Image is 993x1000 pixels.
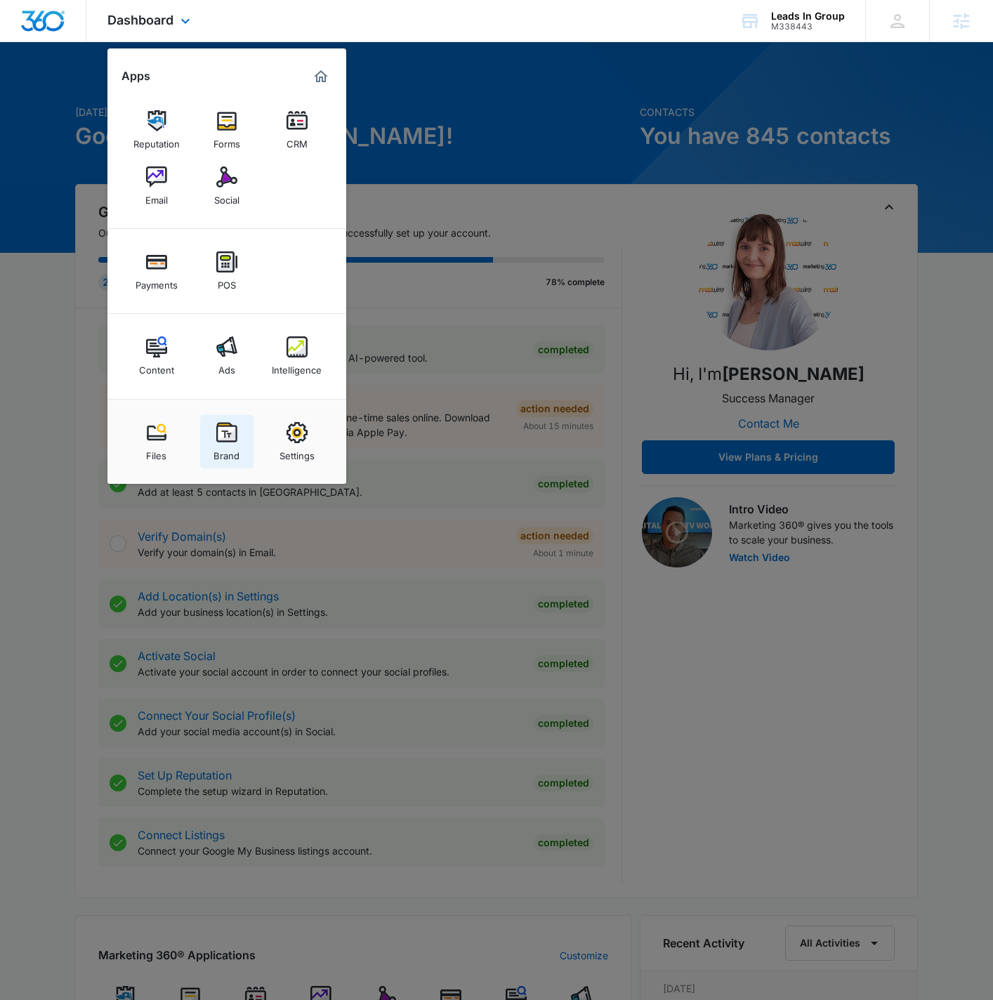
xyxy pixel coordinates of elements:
[38,81,49,93] img: tab_domain_overview_orange.svg
[287,131,308,150] div: CRM
[39,22,69,34] div: v 4.0.25
[130,415,183,468] a: Files
[280,443,315,461] div: Settings
[270,103,324,157] a: CRM
[53,83,126,92] div: Domain Overview
[213,443,239,461] div: Brand
[146,443,166,461] div: Files
[22,37,34,48] img: website_grey.svg
[272,357,322,376] div: Intelligence
[200,159,254,213] a: Social
[218,357,235,376] div: Ads
[771,22,845,32] div: account id
[145,187,168,206] div: Email
[155,83,237,92] div: Keywords by Traffic
[130,244,183,298] a: Payments
[37,37,154,48] div: Domain: [DOMAIN_NAME]
[140,81,151,93] img: tab_keywords_by_traffic_grey.svg
[310,65,332,88] a: Marketing 360® Dashboard
[270,415,324,468] a: Settings
[200,103,254,157] a: Forms
[270,329,324,383] a: Intelligence
[139,357,174,376] div: Content
[771,11,845,22] div: account name
[200,244,254,298] a: POS
[130,329,183,383] a: Content
[121,70,150,83] h2: Apps
[214,187,239,206] div: Social
[130,159,183,213] a: Email
[200,415,254,468] a: Brand
[107,13,173,27] span: Dashboard
[213,131,240,150] div: Forms
[200,329,254,383] a: Ads
[218,272,236,291] div: POS
[133,131,180,150] div: Reputation
[136,272,178,291] div: Payments
[130,103,183,157] a: Reputation
[22,22,34,34] img: logo_orange.svg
